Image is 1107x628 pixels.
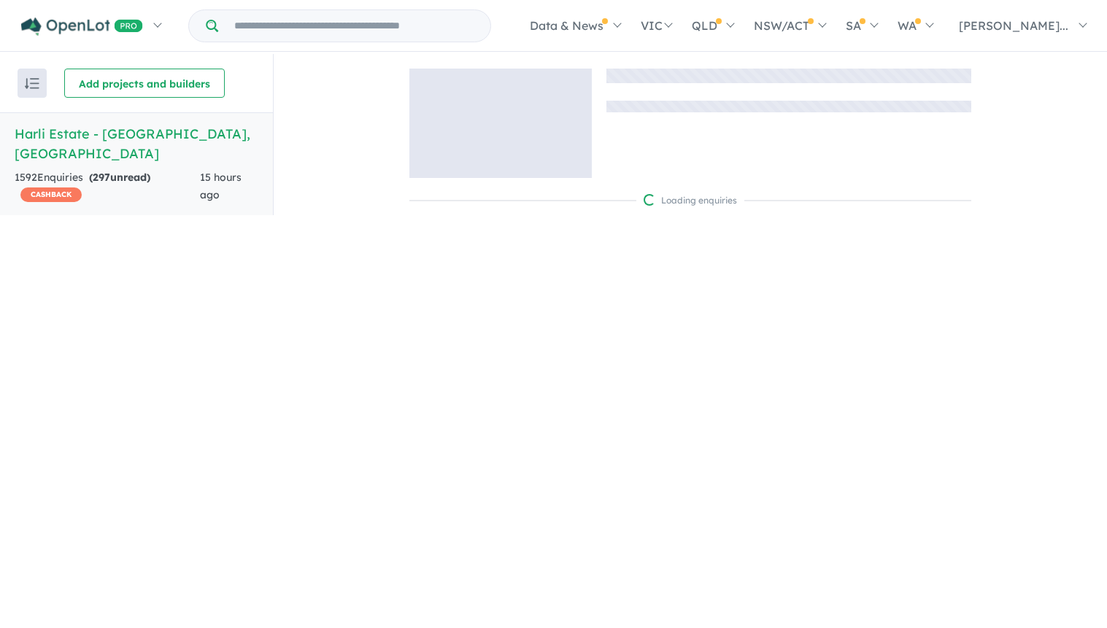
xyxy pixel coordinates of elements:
[644,193,737,208] div: Loading enquiries
[221,10,487,42] input: Try estate name, suburb, builder or developer
[64,69,225,98] button: Add projects and builders
[15,169,200,204] div: 1592 Enquir ies
[25,78,39,89] img: sort.svg
[21,18,143,36] img: Openlot PRO Logo White
[89,171,150,184] strong: ( unread)
[959,18,1068,33] span: [PERSON_NAME]...
[15,124,258,163] h5: Harli Estate - [GEOGRAPHIC_DATA] , [GEOGRAPHIC_DATA]
[20,187,82,202] span: CASHBACK
[93,171,110,184] span: 297
[200,171,242,201] span: 15 hours ago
